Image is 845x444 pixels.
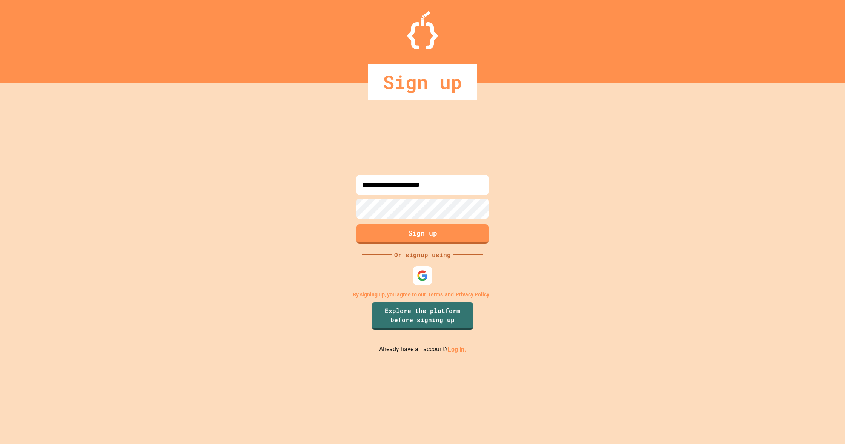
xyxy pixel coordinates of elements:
a: Log in. [448,346,466,353]
button: Sign up [356,224,489,244]
div: Sign up [368,64,477,100]
p: By signing up, you agree to our and . [353,291,493,299]
a: Privacy Policy [456,291,489,299]
div: Or signup using [392,250,453,259]
img: Logo.svg [407,11,438,49]
a: Explore the platform before signing up [372,302,473,330]
img: google-icon.svg [417,270,428,281]
a: Terms [428,291,443,299]
p: Already have an account? [379,345,466,354]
